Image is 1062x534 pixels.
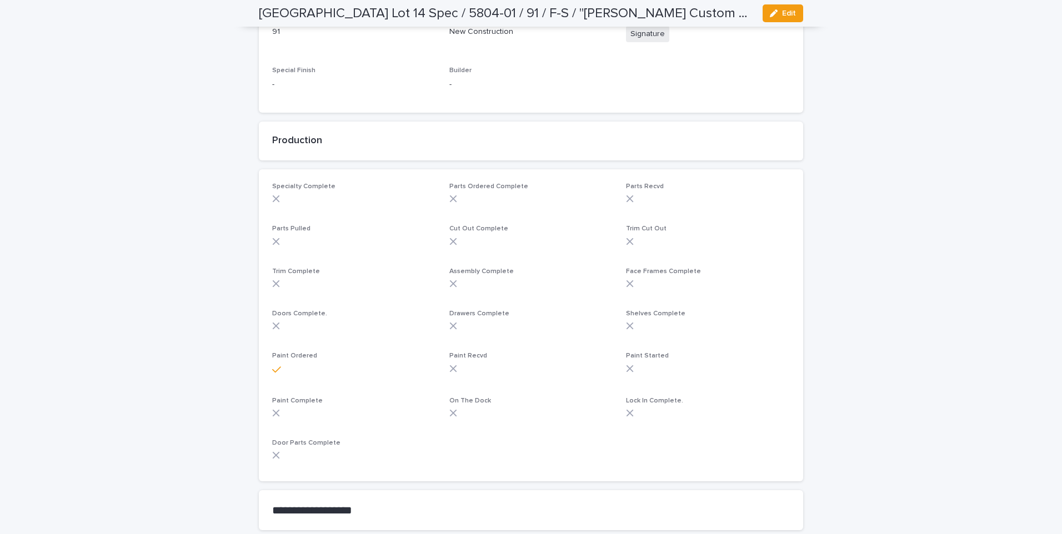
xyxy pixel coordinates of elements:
[449,310,509,317] span: Drawers Complete
[259,6,754,22] h2: Dripping Springs Lot 14 Spec / 5804-01 / 91 / F-S / "Keith Wing Custom Builders, LLC" / Michael T...
[626,225,667,232] span: Trim Cut Out
[449,352,487,359] span: Paint Recvd
[272,67,315,74] span: Special Finish
[272,397,323,404] span: Paint Complete
[272,268,320,275] span: Trim Complete
[626,183,664,190] span: Parts Recvd
[449,183,528,190] span: Parts Ordered Complete
[626,352,669,359] span: Paint Started
[272,135,790,147] h2: Production
[272,183,335,190] span: Specialty Complete
[272,352,317,359] span: Paint Ordered
[626,268,701,275] span: Face Frames Complete
[449,26,613,38] p: New Construction
[782,9,796,17] span: Edit
[272,79,436,90] p: -
[449,67,472,74] span: Builder
[272,310,327,317] span: Doors Complete.
[763,4,803,22] button: Edit
[449,79,613,90] p: -
[626,310,685,317] span: Shelves Complete
[449,268,514,275] span: Assembly Complete
[272,225,310,232] span: Parts Pulled
[272,26,436,38] p: 91
[626,26,669,42] span: Signature
[272,440,340,446] span: Door Parts Complete
[626,397,683,404] span: Lock In Complete.
[449,225,508,232] span: Cut Out Complete
[449,397,491,404] span: On The Dock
